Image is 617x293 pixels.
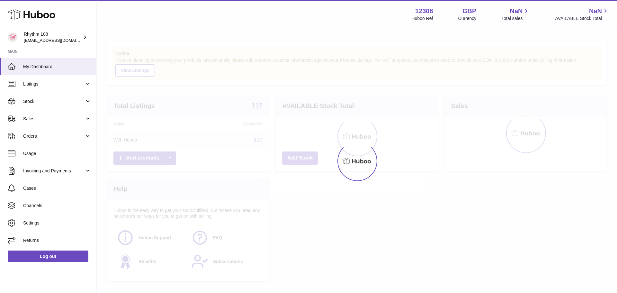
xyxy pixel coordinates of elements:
[8,251,88,262] a: Log out
[23,237,91,243] span: Returns
[23,168,85,174] span: Invoicing and Payments
[510,7,523,15] span: NaN
[501,15,530,22] span: Total sales
[23,151,91,157] span: Usage
[23,220,91,226] span: Settings
[412,15,433,22] div: Huboo Ref
[24,31,82,43] div: Rhythm 108
[23,98,85,105] span: Stock
[555,15,609,22] span: AVAILABLE Stock Total
[23,185,91,191] span: Cases
[501,7,530,22] a: NaN Total sales
[415,7,433,15] strong: 12308
[23,81,85,87] span: Listings
[8,32,17,42] img: internalAdmin-12308@internal.huboo.com
[462,7,476,15] strong: GBP
[589,7,602,15] span: NaN
[24,38,94,43] span: [EMAIL_ADDRESS][DOMAIN_NAME]
[23,64,91,70] span: My Dashboard
[23,133,85,139] span: Orders
[555,7,609,22] a: NaN AVAILABLE Stock Total
[458,15,477,22] div: Currency
[23,116,85,122] span: Sales
[23,203,91,209] span: Channels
